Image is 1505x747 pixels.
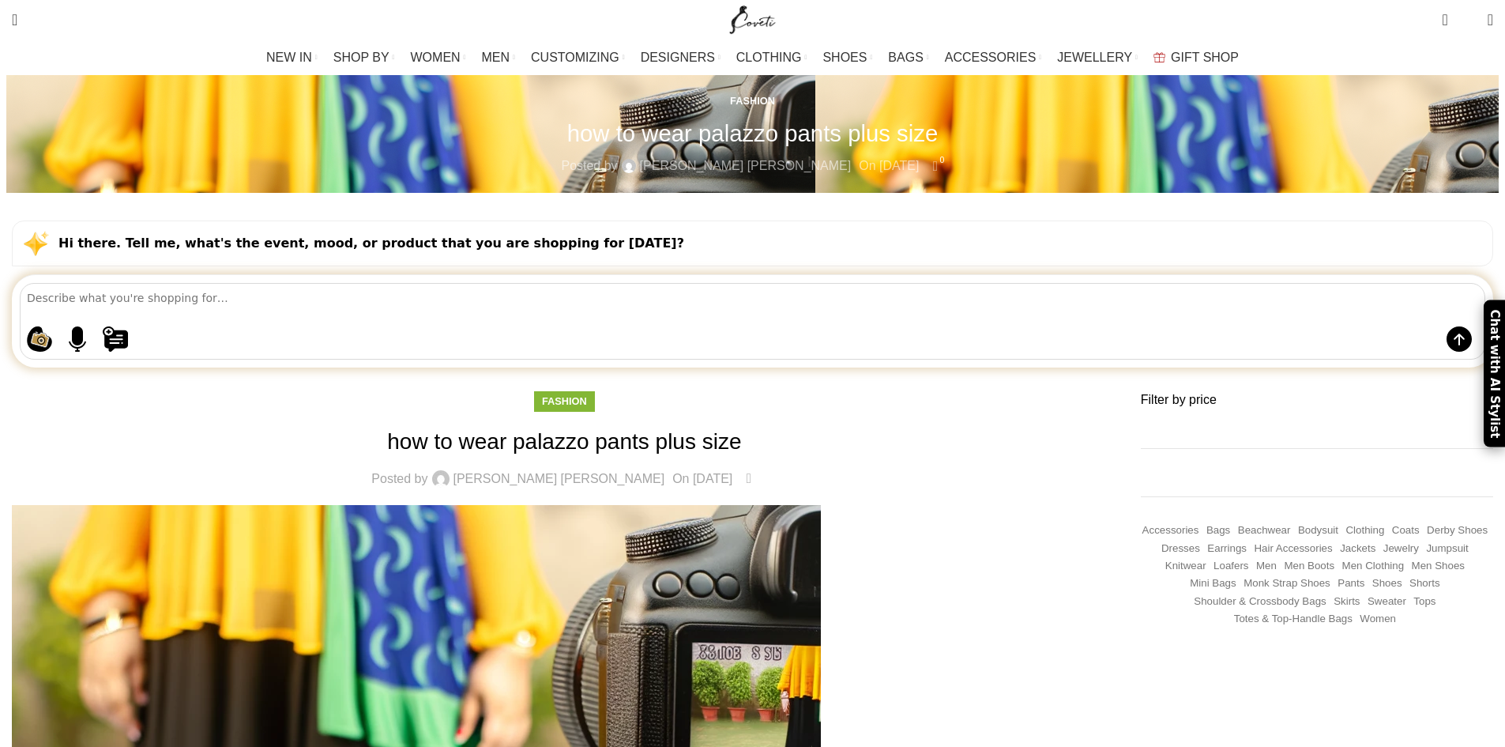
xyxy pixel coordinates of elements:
[531,50,619,65] span: CUSTOMIZING
[750,467,762,479] span: 0
[1171,50,1239,65] span: GIFT SHOP
[822,50,867,65] span: SHOES
[726,12,779,25] a: Site logo
[333,42,395,74] a: SHOP BY
[1342,559,1405,574] a: Men Clothing (418 items)
[266,42,318,74] a: NEW IN
[622,159,636,173] img: author-avatar
[1141,391,1493,409] h3: Filter by price
[1206,523,1230,538] a: Bags (1,744 items)
[1234,612,1353,627] a: Totes & Top-Handle Bags (361 items)
[1142,523,1199,538] a: Accessories (745 items)
[1244,576,1330,591] a: Monk strap shoes (262 items)
[1334,594,1360,609] a: Skirts (1,103 items)
[1165,559,1206,574] a: Knitwear (496 items)
[411,50,461,65] span: WOMEN
[1238,523,1291,538] a: Beachwear (451 items)
[1153,42,1239,74] a: GIFT SHOP
[1256,559,1277,574] a: Men (1,906 items)
[333,50,389,65] span: SHOP BY
[1443,8,1455,20] span: 0
[936,154,948,166] span: 0
[482,42,515,74] a: MEN
[1368,594,1406,609] a: Sweater (254 items)
[371,473,427,485] span: Posted by
[1409,576,1440,591] a: Shorts (328 items)
[453,473,665,485] a: [PERSON_NAME] [PERSON_NAME]
[432,470,450,488] img: author-avatar
[542,395,587,407] a: Fashion
[1161,541,1200,556] a: Dresses (9,809 items)
[1207,541,1247,556] a: Earrings (192 items)
[12,426,1117,457] h1: how to wear palazzo pants plus size
[1153,52,1165,62] img: GiftBag
[945,42,1042,74] a: ACCESSORIES
[1213,559,1248,574] a: Loafers (193 items)
[1345,523,1384,538] a: Clothing (19,179 items)
[640,156,852,176] a: [PERSON_NAME] [PERSON_NAME]
[927,156,943,176] a: 0
[4,4,25,36] a: Search
[1372,576,1402,591] a: Shoes (294 items)
[1284,559,1334,574] a: Men Boots (296 items)
[1254,541,1332,556] a: Hair Accessories (245 items)
[1434,4,1455,36] a: 0
[266,50,312,65] span: NEW IN
[822,42,872,74] a: SHOES
[888,50,923,65] span: BAGS
[411,42,466,74] a: WOMEN
[888,42,928,74] a: BAGS
[1392,523,1420,538] a: Coats (432 items)
[1338,576,1364,591] a: Pants (1,419 items)
[945,50,1037,65] span: ACCESSORIES
[736,50,802,65] span: CLOTHING
[1298,523,1338,538] a: Bodysuit (156 items)
[740,469,757,489] a: 0
[1340,541,1375,556] a: Jackets (1,265 items)
[641,50,715,65] span: DESIGNERS
[672,472,732,485] time: On [DATE]
[859,159,919,172] time: On [DATE]
[1463,16,1475,28] span: 0
[1360,612,1396,627] a: Women (22,454 items)
[1412,559,1465,574] a: Men Shoes (1,372 items)
[531,42,625,74] a: CUSTOMIZING
[641,42,721,74] a: DESIGNERS
[482,50,510,65] span: MEN
[1460,4,1476,36] div: My Wishlist
[1057,42,1138,74] a: JEWELLERY
[736,42,807,74] a: CLOTHING
[1383,541,1419,556] a: Jewelry (427 items)
[1194,594,1326,609] a: Shoulder & Crossbody Bags (672 items)
[1190,576,1236,591] a: Mini Bags (367 items)
[1413,594,1435,609] a: Tops (3,134 items)
[1427,523,1488,538] a: Derby shoes (233 items)
[1426,541,1468,556] a: Jumpsuit (156 items)
[561,156,617,176] span: Posted by
[730,95,775,107] a: Fashion
[567,119,939,147] h1: how to wear palazzo pants plus size
[1057,50,1132,65] span: JEWELLERY
[4,42,1501,74] div: Main navigation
